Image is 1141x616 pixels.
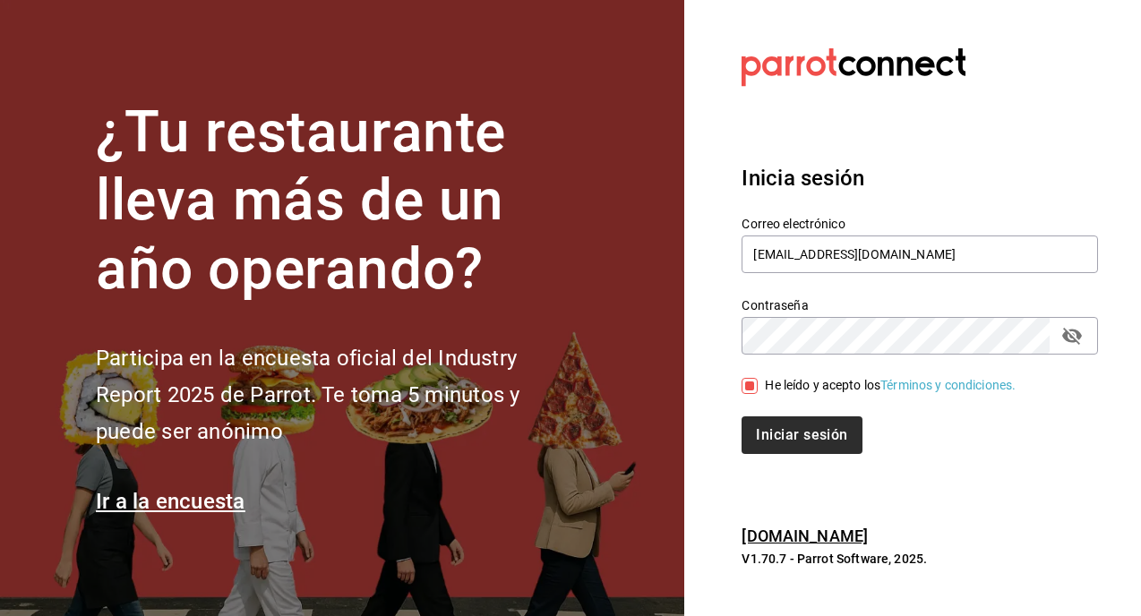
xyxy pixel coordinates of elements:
h1: ¿Tu restaurante lleva más de un año operando? [96,98,579,304]
p: V1.70.7 - Parrot Software, 2025. [742,550,1098,568]
button: passwordField [1057,321,1087,351]
a: Ir a la encuesta [96,489,245,514]
a: [DOMAIN_NAME] [742,526,868,545]
h2: Participa en la encuesta oficial del Industry Report 2025 de Parrot. Te toma 5 minutos y puede se... [96,340,579,449]
h3: Inicia sesión [742,162,1098,194]
label: Correo electrónico [742,217,1098,229]
button: Iniciar sesión [742,416,862,454]
a: Términos y condiciones. [880,378,1016,392]
label: Contraseña [742,298,1098,311]
input: Ingresa tu correo electrónico [742,235,1098,273]
div: He leído y acepto los [765,376,1016,395]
